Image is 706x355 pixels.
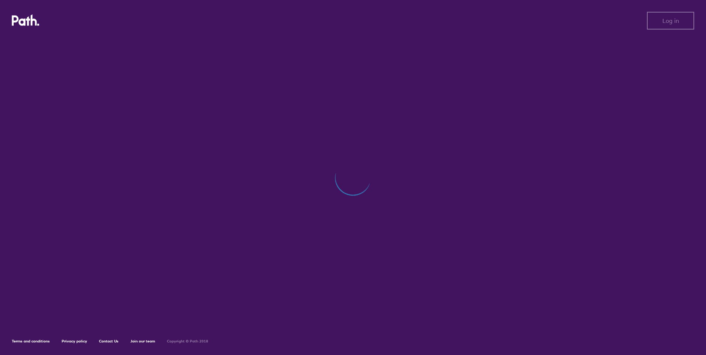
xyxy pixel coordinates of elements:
h6: Copyright © Path 2018 [167,339,208,344]
a: Terms and conditions [12,339,50,344]
a: Privacy policy [62,339,87,344]
a: Join our team [130,339,155,344]
span: Log in [662,17,679,24]
button: Log in [647,12,694,30]
a: Contact Us [99,339,119,344]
